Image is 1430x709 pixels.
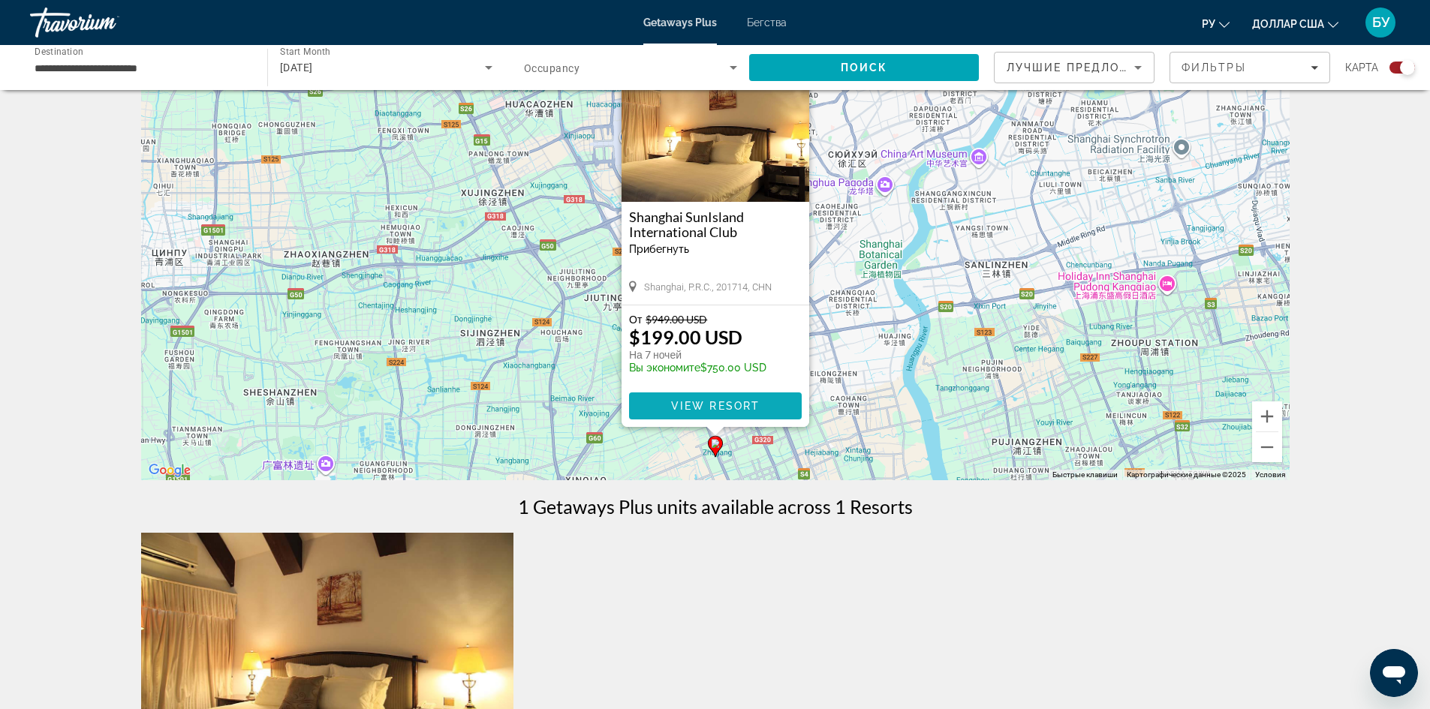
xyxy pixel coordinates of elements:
[145,461,194,480] a: Открыть эту область в Google Картах (в новом окне)
[646,313,707,326] span: $949.00 USD
[1182,62,1246,74] span: Фильтры
[1252,401,1282,431] button: Увеличить
[1007,62,1167,74] span: Лучшие предложения
[629,348,766,362] p: На 7 ночей
[30,3,180,42] a: Травориум
[629,362,766,374] p: $750.00 USD
[747,17,787,29] a: Бегства
[629,209,802,239] a: Shanghai SunIsland International Club
[35,59,248,77] input: Select destination
[280,62,313,74] span: [DATE]
[1170,52,1330,83] button: Filters
[1255,470,1285,479] a: Условия (ссылка откроется в новой вкладке)
[1361,7,1400,38] button: Меню пользователя
[518,495,913,518] h1: 1 Getaways Plus units available across 1 Resorts
[629,243,689,255] span: Прибегнуть
[1202,18,1215,30] font: ру
[629,313,642,326] span: От
[35,46,83,56] span: Destination
[622,52,809,202] img: Shanghai SunIsland International Club
[629,362,700,374] span: Вы экономите
[1370,649,1418,697] iframe: Кнопка запуска окна обмена сообщениями
[1345,57,1378,78] span: карта
[1052,470,1118,480] button: Быстрые клавиши
[1127,470,1246,479] span: Картографические данные ©2025
[841,62,888,74] span: Поиск
[1202,13,1230,35] button: Изменить язык
[644,281,772,293] span: Shanghai, P.R.C., 201714, CHN
[1252,432,1282,462] button: Уменьшить
[1372,14,1389,30] font: БУ
[629,392,802,419] button: View Resort
[524,62,580,74] span: Occupancy
[670,400,759,412] span: View Resort
[749,54,979,81] button: Search
[145,461,194,480] img: Google
[280,47,330,57] span: Start Month
[1007,59,1142,77] mat-select: Sort by
[629,326,742,348] p: $199.00 USD
[1252,18,1324,30] font: доллар США
[1252,13,1338,35] button: Изменить валюту
[643,17,717,29] a: Getaways Plus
